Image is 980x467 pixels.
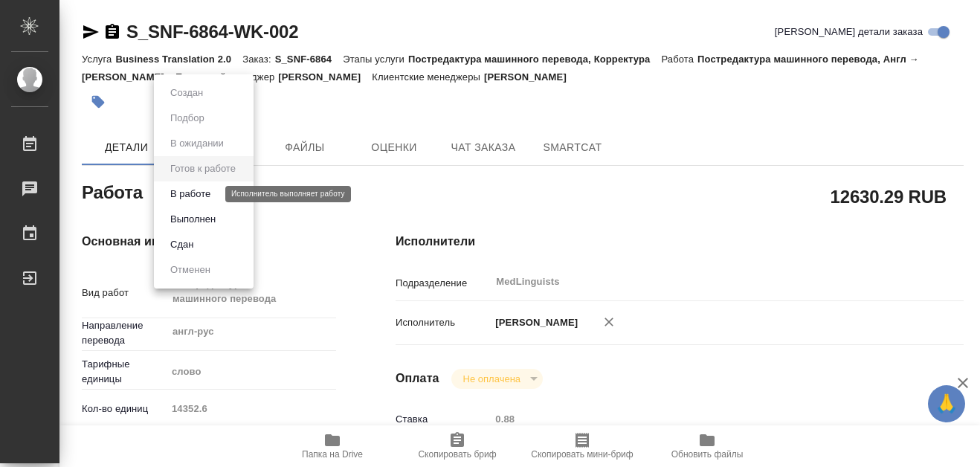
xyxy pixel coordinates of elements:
[166,110,209,126] button: Подбор
[166,85,207,101] button: Создан
[166,236,198,253] button: Сдан
[166,135,228,152] button: В ожидании
[166,186,215,202] button: В работе
[166,211,220,228] button: Выполнен
[166,262,215,278] button: Отменен
[166,161,240,177] button: Готов к работе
